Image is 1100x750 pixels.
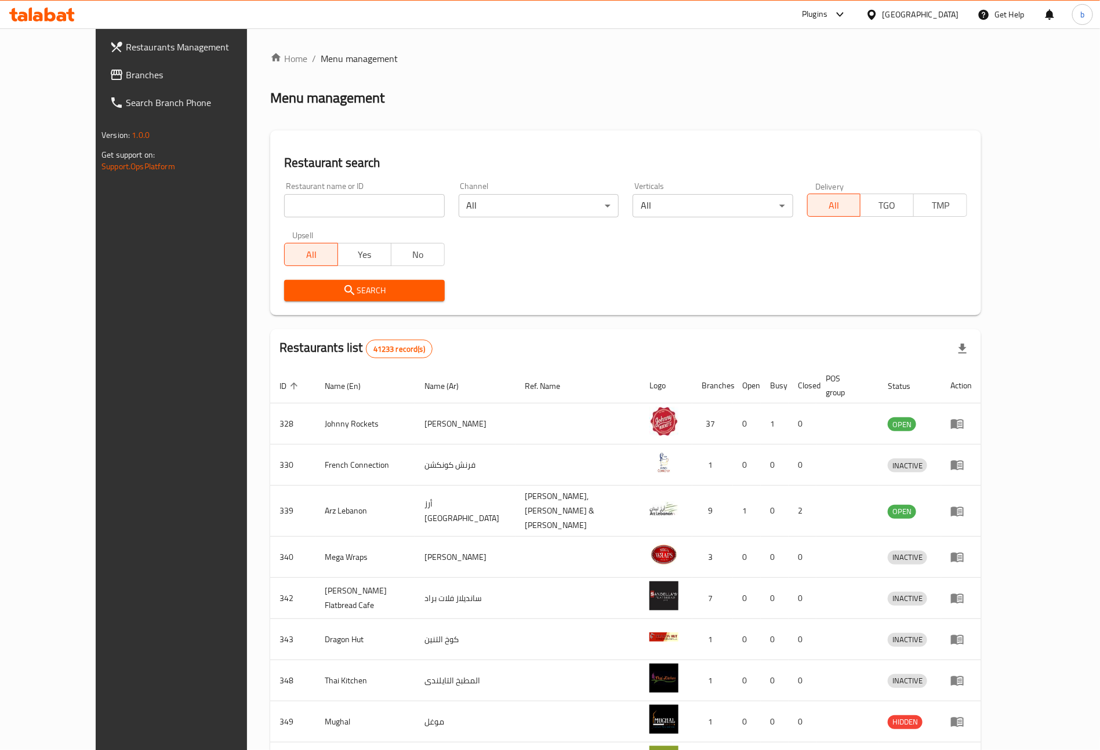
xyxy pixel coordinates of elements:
[888,418,916,431] span: OPEN
[100,89,279,116] a: Search Branch Phone
[888,674,927,688] div: INACTIVE
[888,715,923,729] span: HIDDEN
[396,246,440,263] span: No
[812,197,856,214] span: All
[692,403,733,445] td: 37
[101,147,155,162] span: Get support on:
[888,505,916,518] span: OPEN
[649,494,678,523] img: Arz Lebanon
[424,379,474,393] span: Name (Ar)
[270,619,315,660] td: 343
[888,674,927,687] span: INACTIVE
[733,368,761,403] th: Open
[315,619,415,660] td: Dragon Hut
[270,445,315,486] td: 330
[941,368,981,403] th: Action
[366,344,432,355] span: 41233 record(s)
[525,379,576,393] span: Ref. Name
[888,551,927,564] span: INACTIVE
[733,537,761,578] td: 0
[633,194,793,217] div: All
[315,486,415,537] td: Arz Lebanon
[415,578,516,619] td: سانديلاز فلات براد
[289,246,333,263] span: All
[761,660,789,701] td: 0
[270,52,307,65] a: Home
[692,486,733,537] td: 9
[415,701,516,742] td: موغل
[789,403,816,445] td: 0
[325,379,376,393] span: Name (En)
[733,660,761,701] td: 0
[516,486,641,537] td: [PERSON_NAME],[PERSON_NAME] & [PERSON_NAME]
[293,283,435,298] span: Search
[883,8,959,21] div: [GEOGRAPHIC_DATA]
[1080,8,1084,21] span: b
[284,280,444,301] button: Search
[415,445,516,486] td: فرنش كونكشن
[337,243,391,266] button: Yes
[950,591,972,605] div: Menu
[270,701,315,742] td: 349
[733,445,761,486] td: 0
[733,486,761,537] td: 1
[919,197,963,214] span: TMP
[312,52,316,65] li: /
[761,578,789,619] td: 0
[950,715,972,729] div: Menu
[865,197,909,214] span: TGO
[733,701,761,742] td: 0
[888,458,927,472] div: INACTIVE
[888,592,927,605] span: INACTIVE
[270,660,315,701] td: 348
[315,445,415,486] td: French Connection
[315,660,415,701] td: Thai Kitchen
[366,340,433,358] div: Total records count
[649,622,678,651] img: Dragon Hut
[761,701,789,742] td: 0
[692,368,733,403] th: Branches
[459,194,619,217] div: All
[391,243,445,266] button: No
[126,68,270,82] span: Branches
[815,182,844,190] label: Delivery
[315,578,415,619] td: [PERSON_NAME] Flatbread Cafe
[789,537,816,578] td: 0
[126,40,270,54] span: Restaurants Management
[415,619,516,660] td: كوخ التنين
[279,379,302,393] span: ID
[888,459,927,472] span: INACTIVE
[789,619,816,660] td: 0
[888,417,916,431] div: OPEN
[950,458,972,472] div: Menu
[733,619,761,660] td: 0
[761,445,789,486] td: 0
[789,660,816,701] td: 0
[950,550,972,564] div: Menu
[132,128,150,143] span: 1.0.0
[826,372,865,399] span: POS group
[692,619,733,660] td: 1
[789,701,816,742] td: 0
[415,486,516,537] td: أرز [GEOGRAPHIC_DATA]
[284,194,444,217] input: Search for restaurant name or ID..
[789,578,816,619] td: 0
[343,246,387,263] span: Yes
[761,368,789,403] th: Busy
[888,633,927,646] span: INACTIVE
[692,537,733,578] td: 3
[950,417,972,431] div: Menu
[888,379,925,393] span: Status
[321,52,398,65] span: Menu management
[802,8,827,21] div: Plugins
[733,578,761,619] td: 0
[649,540,678,569] img: Mega Wraps
[761,403,789,445] td: 1
[888,551,927,565] div: INACTIVE
[100,61,279,89] a: Branches
[415,660,516,701] td: المطبخ التايلندى
[279,339,433,358] h2: Restaurants list
[950,632,972,646] div: Menu
[789,368,816,403] th: Closed
[860,194,914,217] button: TGO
